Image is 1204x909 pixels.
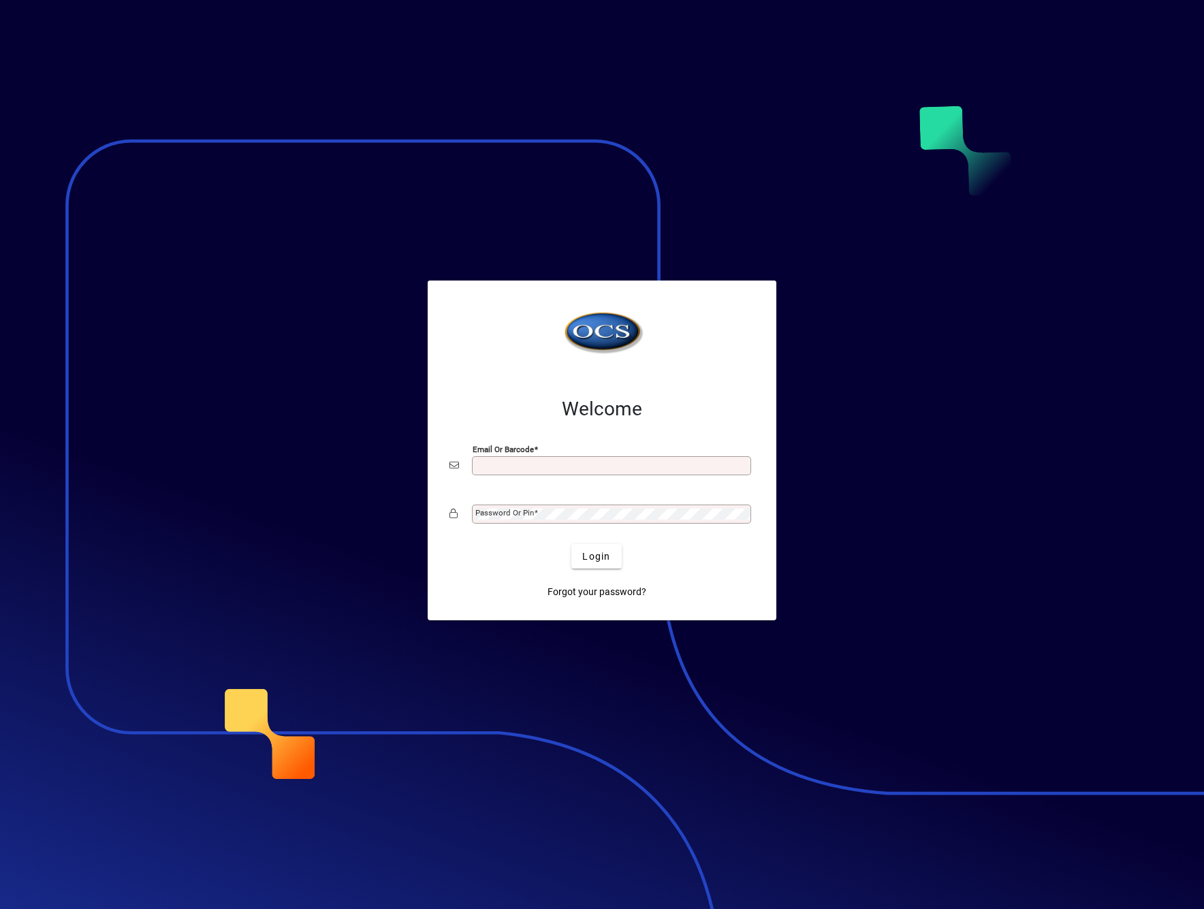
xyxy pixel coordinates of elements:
[571,544,621,569] button: Login
[582,549,610,564] span: Login
[548,585,646,599] span: Forgot your password?
[542,579,652,604] a: Forgot your password?
[473,445,534,454] mat-label: Email or Barcode
[475,508,534,517] mat-label: Password or Pin
[449,398,755,421] h2: Welcome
